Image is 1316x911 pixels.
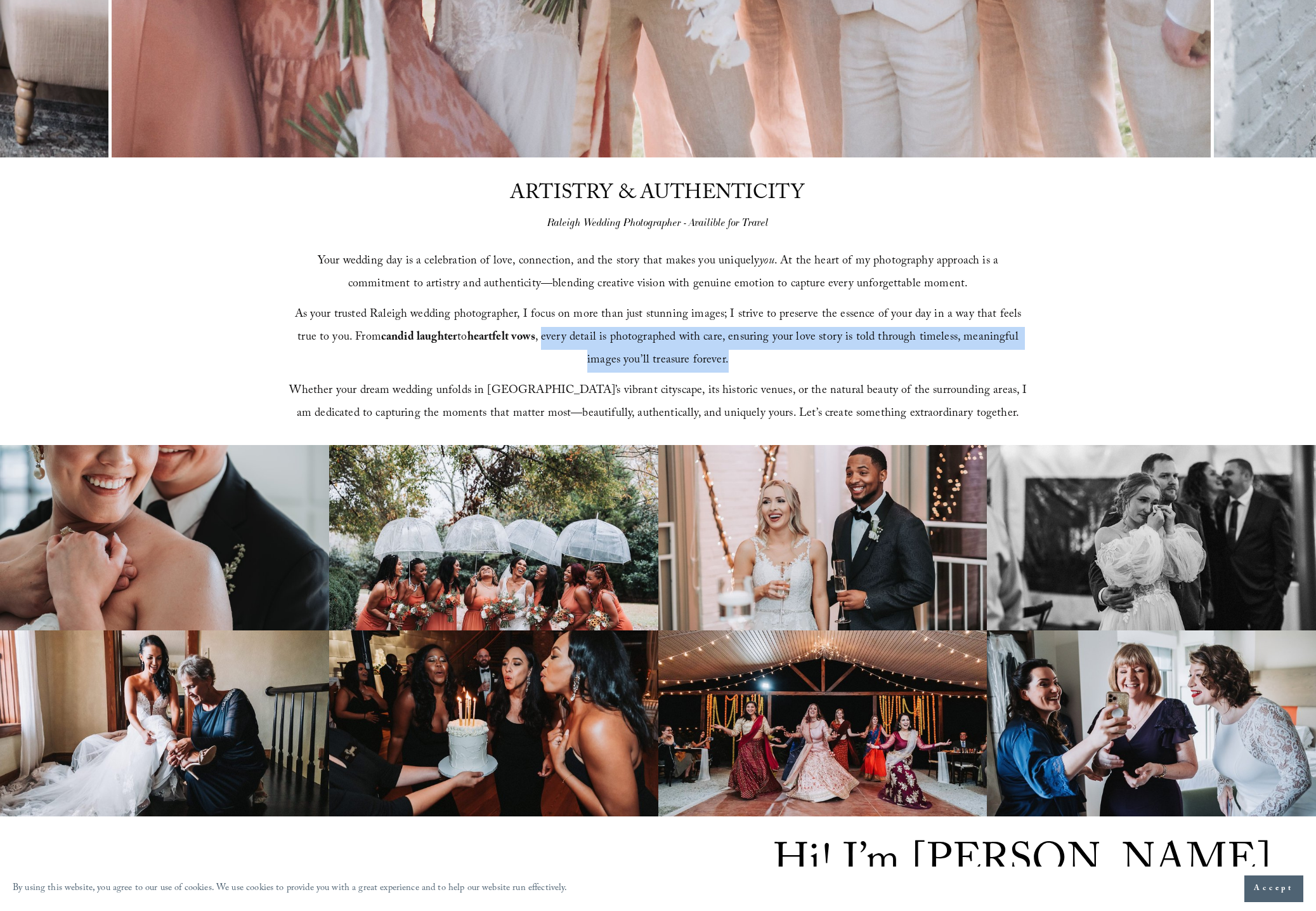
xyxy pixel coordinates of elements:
[547,216,769,229] em: Raleigh Wedding Photographer - Availible for Travel
[773,829,1272,901] span: Hi! I’m [PERSON_NAME]
[759,252,774,272] em: you
[658,445,987,631] img: Bride and groom smiling and holding champagne glasses at a wedding reception, with decorative lig...
[329,630,658,816] img: Three women in black dresses blowing out candles on a cake at a party.
[318,252,1001,295] span: Your wedding day is a celebration of love, connection, and the story that makes you uniquely . At...
[329,445,658,631] img: Bride and bridesmaids holding clear umbrellas and bouquets, wearing peach dresses, laughing toget...
[295,305,1025,371] span: As your trusted Raleigh wedding photographer, I focus on more than just stunning images; I strive...
[658,630,987,816] img: A group of women in colorful traditional Indian attire dancing under a decorated canopy with stri...
[987,630,1316,816] img: Three women in a room smiling and looking at a smartphone. One woman is wearing a white lace dress.
[1244,875,1303,902] button: Accept
[13,880,568,898] p: By using this website, you agree to our use of cookies. We use cookies to provide you with a grea...
[987,445,1316,631] img: Bride in wedding dress wiping tears, embraced by groom, with guests in background during a weddin...
[289,382,1031,424] span: Whether your dream wedding unfolds in [GEOGRAPHIC_DATA]’s vibrant cityscape, its historic venues,...
[381,328,457,348] strong: candid laughter
[510,178,804,212] span: ARTISTRY & AUTHENTICITY
[467,328,535,348] strong: heartfelt vows
[1254,882,1294,895] span: Accept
